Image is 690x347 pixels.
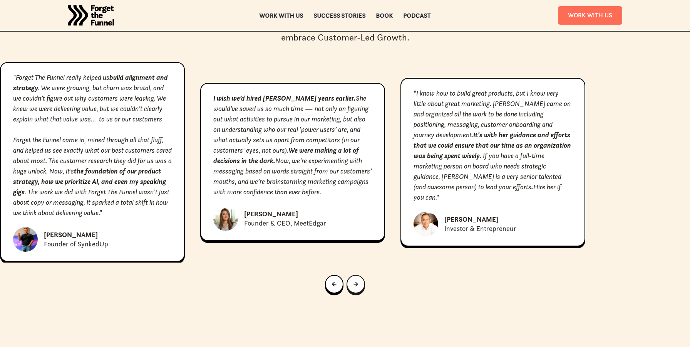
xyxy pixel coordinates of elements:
[414,89,571,139] em: "I know how to build great products, but I know very little about great marketing. [PERSON_NAME] ...
[13,73,109,82] em: "Forget The Funnel really helped us
[414,151,561,191] em: . If you have a full-time marketing person on board who needs strategic guidance, [PERSON_NAME] i...
[531,182,533,191] em: .
[376,13,393,18] a: Book
[44,239,108,249] div: Founder of SynkedUp
[13,83,172,175] em: . We were growing, but churn was brutal, and we couldn’t figure out why customers were leaving. W...
[44,230,98,239] div: [PERSON_NAME]
[200,83,385,241] div: 17 of 31
[244,209,298,219] div: [PERSON_NAME]
[244,219,326,228] div: Founder & CEO, MeetEdgar
[558,6,622,24] a: Work With Us
[213,156,372,196] em: Now, we’re experimenting with messaging based on words straight from our customers’ mouths, and w...
[404,13,431,18] a: Podcast
[444,224,516,233] div: Investor & Entrepreneur
[414,182,561,202] em: Hire her if you can."
[260,13,303,18] a: Work with us
[347,275,365,293] a: Next slide
[314,13,366,18] a: Success Stories
[13,167,166,196] em: the foundation of our product strategy, how we prioritize AI, and even my speaking gigs
[13,187,169,217] em: . The work we did with Forget The Funnel wasn’t just about copy or messaging, it sparked a total ...
[414,130,571,160] em: It's with her guidance and efforts that we could ensure that our time as an organization was bein...
[400,78,585,246] div: 18 of 31
[444,215,498,224] div: [PERSON_NAME]
[325,275,343,293] a: Previous slide
[213,94,356,103] em: I wish we’d hired [PERSON_NAME] years earlier.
